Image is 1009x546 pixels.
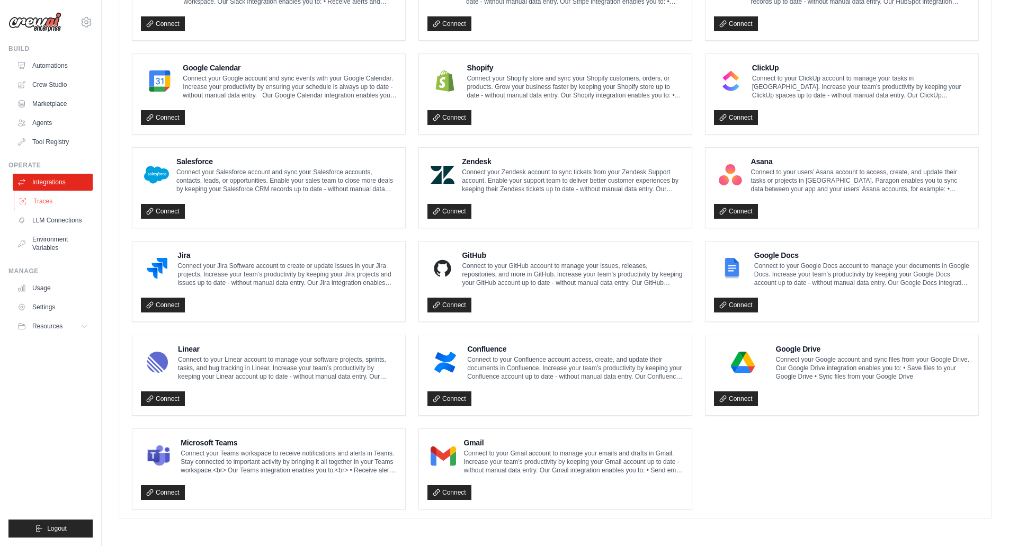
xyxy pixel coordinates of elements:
[13,95,93,112] a: Marketplace
[431,445,456,467] img: Gmail Logo
[754,250,970,261] h4: Google Docs
[144,258,170,279] img: Jira Logo
[467,355,683,381] p: Connect to your Confluence account access, create, and update their documents in Confluence. Incr...
[14,193,94,210] a: Traces
[427,391,471,406] a: Connect
[141,110,185,125] a: Connect
[717,352,769,373] img: Google Drive Logo
[183,62,397,73] h4: Google Calendar
[427,298,471,312] a: Connect
[714,110,758,125] a: Connect
[776,344,970,354] h4: Google Drive
[427,110,471,125] a: Connect
[467,62,683,73] h4: Shopify
[8,267,93,275] div: Manage
[463,437,683,448] h4: Gmail
[8,161,93,169] div: Operate
[32,322,62,330] span: Resources
[181,437,397,448] h4: Microsoft Teams
[714,391,758,406] a: Connect
[181,449,397,475] p: Connect your Teams workspace to receive notifications and alerts in Teams. Stay connected to impo...
[144,70,175,92] img: Google Calendar Logo
[717,164,744,185] img: Asana Logo
[776,355,970,381] p: Connect your Google account and sync files from your Google Drive. Our Google Drive integration e...
[431,70,459,92] img: Shopify Logo
[13,299,93,316] a: Settings
[13,212,93,229] a: LLM Connections
[141,485,185,500] a: Connect
[427,204,471,219] a: Connect
[467,74,683,100] p: Connect your Shopify store and sync your Shopify customers, orders, or products. Grow your busine...
[13,114,93,131] a: Agents
[431,164,454,185] img: Zendesk Logo
[431,258,454,279] img: GitHub Logo
[13,133,93,150] a: Tool Registry
[141,16,185,31] a: Connect
[714,298,758,312] a: Connect
[13,318,93,335] button: Resources
[144,164,169,185] img: Salesforce Logo
[13,57,93,74] a: Automations
[462,168,683,193] p: Connect your Zendesk account to sync tickets from your Zendesk Support account. Enable your suppo...
[8,520,93,538] button: Logout
[47,524,67,533] span: Logout
[13,76,93,93] a: Crew Studio
[717,70,745,92] img: ClickUp Logo
[467,344,683,354] h4: Confluence
[754,262,970,287] p: Connect to your Google Docs account to manage your documents in Google Docs. Increase your team’s...
[13,231,93,256] a: Environment Variables
[752,74,970,100] p: Connect to your ClickUp account to manage your tasks in [GEOGRAPHIC_DATA]. Increase your team’s p...
[752,62,970,73] h4: ClickUp
[751,168,970,193] p: Connect to your users’ Asana account to access, create, and update their tasks or projects in [GE...
[462,262,683,287] p: Connect to your GitHub account to manage your issues, releases, repositories, and more in GitHub....
[427,485,471,500] a: Connect
[8,44,93,53] div: Build
[463,449,683,475] p: Connect to your Gmail account to manage your emails and drafts in Gmail. Increase your team’s pro...
[431,352,460,373] img: Confluence Logo
[178,344,397,354] h4: Linear
[176,156,397,167] h4: Salesforce
[714,16,758,31] a: Connect
[141,204,185,219] a: Connect
[717,258,747,279] img: Google Docs Logo
[13,174,93,191] a: Integrations
[176,168,397,193] p: Connect your Salesforce account and sync your Salesforce accounts, contacts, leads, or opportunit...
[144,352,171,373] img: Linear Logo
[751,156,970,167] h4: Asana
[462,156,683,167] h4: Zendesk
[427,16,471,31] a: Connect
[183,74,397,100] p: Connect your Google account and sync events with your Google Calendar. Increase your productivity...
[13,280,93,297] a: Usage
[178,355,397,381] p: Connect to your Linear account to manage your software projects, sprints, tasks, and bug tracking...
[144,445,173,467] img: Microsoft Teams Logo
[714,204,758,219] a: Connect
[8,12,61,32] img: Logo
[141,298,185,312] a: Connect
[141,391,185,406] a: Connect
[177,262,397,287] p: Connect your Jira Software account to create or update issues in your Jira projects. Increase you...
[177,250,397,261] h4: Jira
[462,250,683,261] h4: GitHub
